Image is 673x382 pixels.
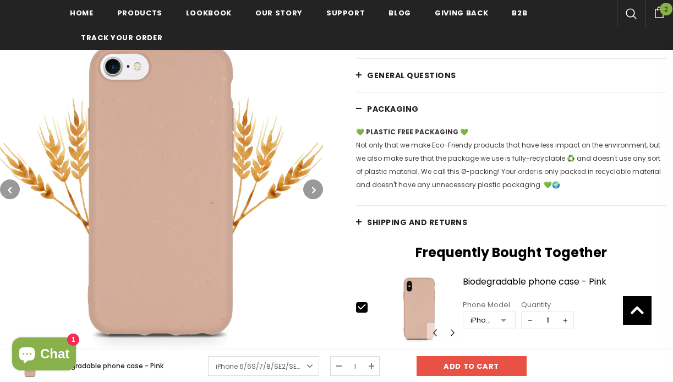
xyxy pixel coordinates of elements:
a: Biodegradable phone case - Pink [463,277,666,296]
div: iPhone X/XS [470,315,493,326]
span: Lookbook [186,8,232,18]
a: PACKAGING [356,92,666,125]
span: Our Story [255,8,303,18]
img: Iphone XS Pastel Pink Compostable Phone Case [378,274,460,342]
a: Shipping and returns [356,206,666,239]
span: Home [70,8,94,18]
div: Quantity [521,299,574,310]
span: General Questions [367,70,456,81]
span: PACKAGING [367,103,419,114]
a: 2 [645,5,673,18]
a: Track your order [81,25,162,50]
span: + [557,312,573,329]
a: General Questions [356,59,666,92]
span: $23.23 [306,362,327,371]
p: Not only that we make Eco-Friendy products that have less impact on the environment, but we also ... [356,125,666,192]
span: Products [117,8,162,18]
span: Shipping and returns [367,217,467,228]
span: − [522,312,538,329]
h2: Frequently Bought Together [356,244,666,261]
span: Track your order [81,32,162,43]
input: Add to cart [417,356,527,376]
div: Phone Model [463,299,516,310]
inbox-online-store-chat: Shopify online store chat [9,337,79,373]
span: Giving back [435,8,488,18]
span: B2B [512,8,527,18]
span: Biodegradable phone case - Pink [52,361,163,370]
a: iPhone 6/6S/7/8/SE2/SE3 -$23.23 [208,356,319,376]
span: Blog [389,8,411,18]
span: 2 [660,3,672,15]
span: support [326,8,365,18]
strong: 💚 PLASTIC FREE PACKAGING 💚 [356,127,468,137]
